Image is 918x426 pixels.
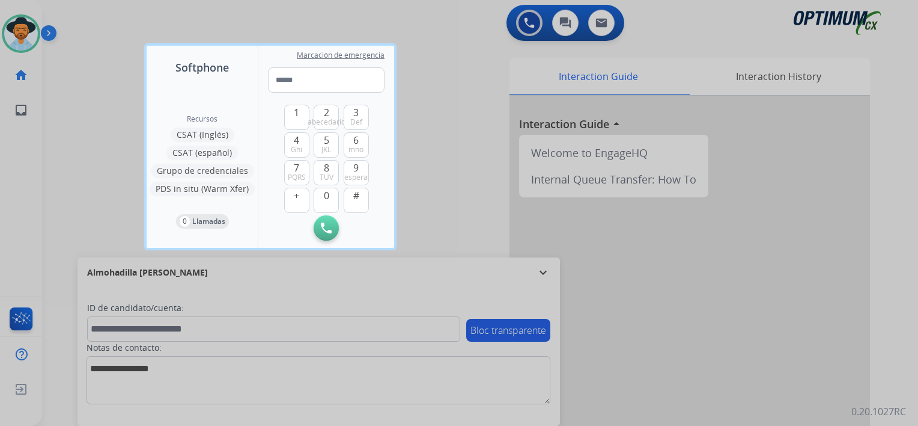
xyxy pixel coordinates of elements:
button: 9espera [344,160,369,185]
button: 5JKL [314,132,339,158]
button: 2abecedario [314,105,339,130]
span: Softphone [175,59,229,76]
button: 4Ghi [284,132,309,158]
span: 9 [353,161,359,175]
button: 3Def [344,105,369,130]
span: Marcación de emergencia [297,51,385,60]
span: 7 [294,161,299,175]
button: 6mno [344,132,369,158]
span: TUV [320,173,333,182]
button: 1 [284,105,309,130]
span: PQRS [288,173,306,182]
span: 5 [324,133,329,147]
span: Recursos [187,114,217,124]
span: abecedario [308,117,345,127]
button: 7PQRS [284,160,309,185]
button: 8TUV [314,160,339,185]
span: # [353,188,359,203]
p: 0.20.1027RC [851,404,906,419]
span: 6 [353,133,359,147]
p: Llamadas [192,216,225,227]
button: PDS in situ (Warm Xfer) [150,182,255,196]
span: Ghi [291,145,302,155]
span: mno [348,145,363,155]
span: 0 [324,188,329,203]
button: # [344,188,369,213]
span: Def [350,117,362,127]
span: 2 [324,105,329,120]
img: call-button [321,223,332,233]
button: 0 [314,188,339,213]
p: 0 [180,216,190,227]
span: 1 [294,105,299,120]
button: CSAT (español) [166,146,238,160]
button: + [284,188,309,213]
button: Grupo de credenciales [151,164,254,178]
span: espera [344,173,368,182]
span: JKL [321,145,331,155]
span: 8 [324,161,329,175]
span: 4 [294,133,299,147]
span: + [294,188,299,203]
button: CSAT (Inglés) [171,128,234,142]
button: 0Llamadas [176,214,229,229]
span: 3 [353,105,359,120]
